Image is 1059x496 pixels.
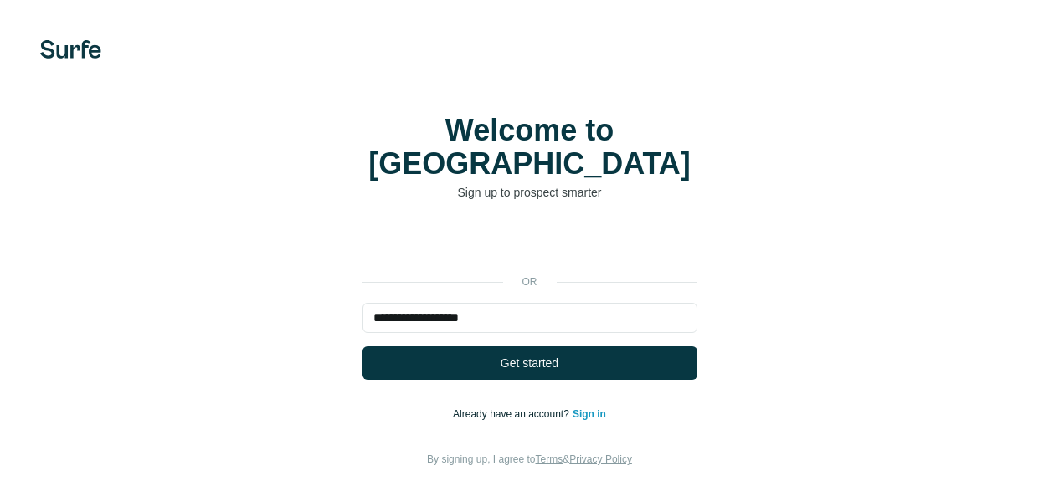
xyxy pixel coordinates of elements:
span: Already have an account? [453,408,573,420]
span: Get started [501,355,558,371]
a: Terms [536,453,563,465]
h1: Welcome to [GEOGRAPHIC_DATA] [362,114,697,181]
a: Privacy Policy [569,453,632,465]
button: Get started [362,346,697,380]
p: Sign up to prospect smarter [362,184,697,201]
iframe: Sign in with Google Button [354,226,706,263]
img: Surfe's logo [40,40,101,59]
a: Sign in [573,408,606,420]
span: By signing up, I agree to & [427,453,632,465]
p: or [503,274,557,289]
